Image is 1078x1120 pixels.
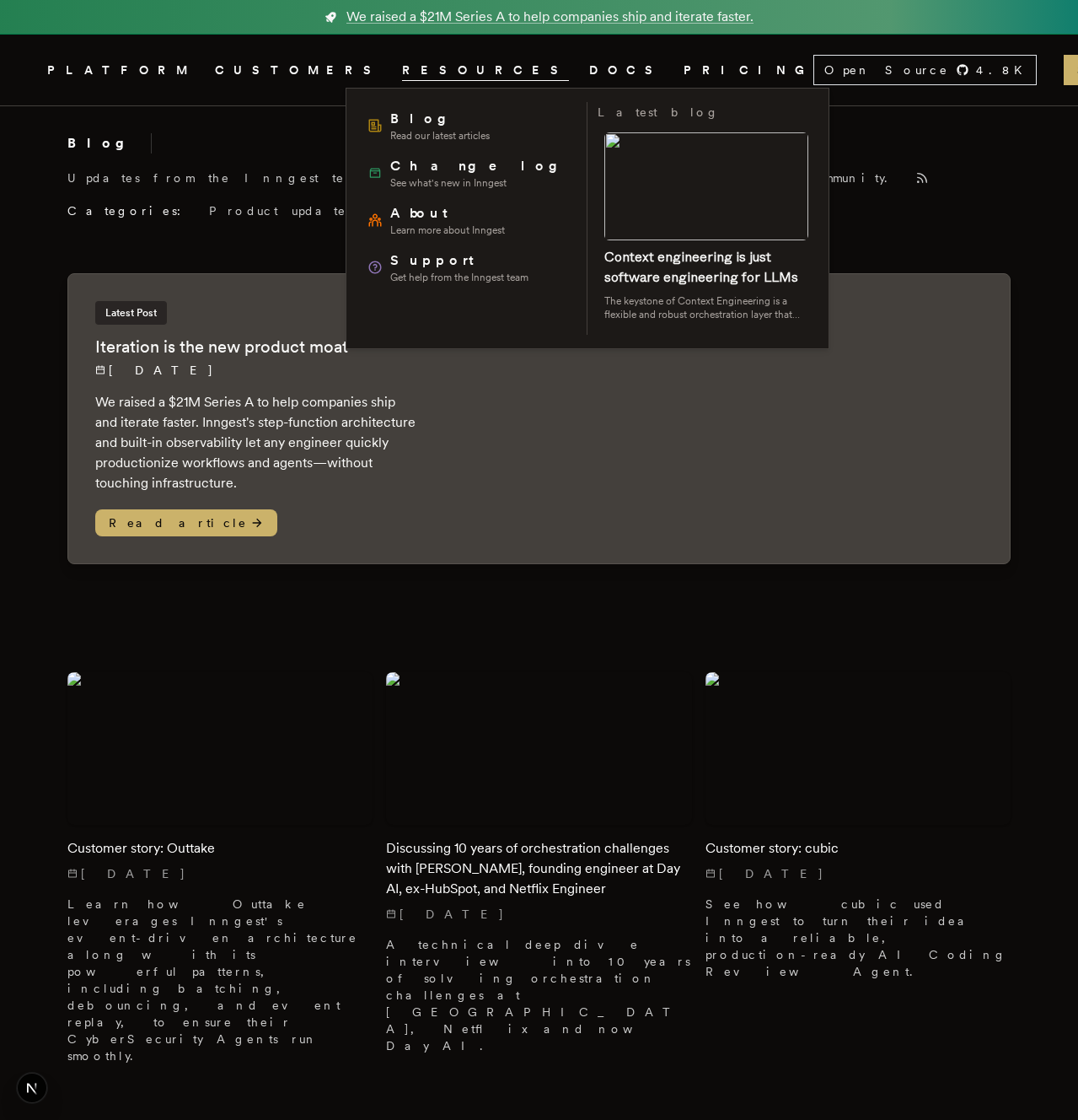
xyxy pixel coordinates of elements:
img: Featured image for Iteration is the new product moat blog post [452,281,1003,557]
p: [DATE] [705,865,1011,882]
a: ChangelogSee what's new in Inngest [360,149,577,197]
a: Context engineering is just software engineering for LLMs [604,249,798,285]
a: AboutLearn more about Inngest [360,197,577,244]
span: Blog [390,109,490,129]
p: A technical deep dive interview into 10 years of solving orchestration challenges at [GEOGRAPHIC_... [386,936,691,1054]
h2: Customer story: cubic [705,838,1011,859]
img: Featured image for Customer story: cubic blog post [705,672,1011,825]
a: Featured image for Customer story: cubic blog postCustomer story: cubic[DATE] See how cubic used ... [705,672,1011,980]
img: Featured image for Discussing 10 years of orchestration challenges with Erik Munson, founding eng... [386,672,691,825]
button: PLATFORM [47,60,195,81]
span: Open Source [824,62,949,78]
span: Categories: [67,202,196,219]
h2: Blog [67,133,152,153]
span: Learn more about Inngest [390,223,505,237]
p: Learn how Outtake leverages Inngest's event-driven architecture along with its powerful patterns,... [67,896,373,1064]
span: Changelog [390,156,570,176]
span: 4.8 K [976,62,1032,78]
h3: Latest blog [598,102,719,122]
a: BlogRead our latest articles [360,102,577,149]
h2: Iteration is the new product moat [95,335,418,358]
a: Featured image for Discussing 10 years of orchestration challenges with Erik Munson, founding eng... [386,672,691,1054]
span: Latest Post [95,301,167,325]
a: PRICING [684,60,813,81]
p: We raised a $21M Series A to help companies ship and iterate faster. Inngest's step-function arch... [95,392,418,493]
span: About [390,203,505,223]
span: Get help from the Inngest team [390,271,528,284]
p: [DATE] [95,362,418,379]
a: Featured image for Customer story: Outtake blog postCustomer story: Outtake[DATE] Learn how Outta... [67,672,373,1064]
p: [DATE] [67,865,373,882]
p: Updates from the Inngest team about our product, engineering, and community. [67,170,898,186]
h2: Discussing 10 years of orchestration challenges with [PERSON_NAME], founding engineer at Day AI, ... [386,838,691,899]
span: See what's new in Inngest [390,176,570,190]
span: Support [390,250,528,271]
span: We raised a $21M Series A to help companies ship and iterate faster. [346,7,754,27]
img: Featured image for Customer story: Outtake blog post [67,672,373,825]
a: Product updates [209,202,352,219]
p: See how cubic used Inngest to turn their idea into a reliable, production-ready AI Coding Review ... [705,896,1011,980]
span: Read our latest articles [390,129,490,143]
h2: Customer story: Outtake [67,838,373,859]
p: [DATE] [386,906,691,923]
a: SupportGet help from the Inngest team [360,244,577,291]
a: CUSTOMERS [215,60,382,81]
span: Read article [95,509,277,536]
a: DOCS [589,60,663,81]
a: Latest PostIteration is the new product moat[DATE] We raised a $21M Series A to help companies sh... [67,273,1011,564]
button: RESOURCES [402,60,569,81]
